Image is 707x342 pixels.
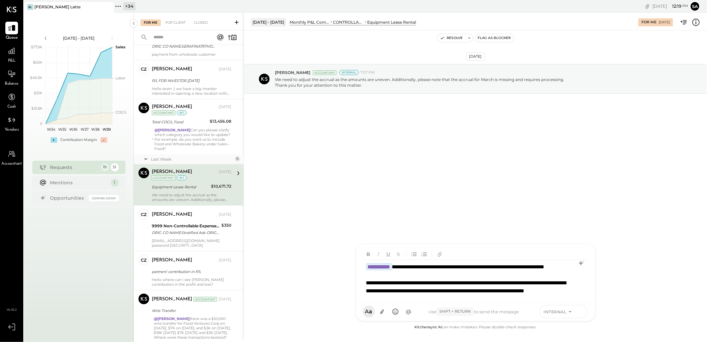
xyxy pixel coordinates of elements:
[40,121,42,126] text: 0
[152,119,208,125] div: Total COGS, Food
[544,309,567,315] span: INTERNAL
[8,58,16,64] span: P&L
[27,4,33,10] div: BL
[435,249,444,259] button: Add URL
[313,70,337,75] div: Accountant
[219,297,231,302] div: [DATE]
[219,104,231,110] div: [DATE]
[219,212,231,217] div: [DATE]
[410,249,418,259] button: Unordered List
[333,19,364,25] div: CONTROLLABLE EXPENSES
[101,163,109,171] div: 19
[30,75,42,80] text: $46.5K
[652,3,688,9] div: [DATE]
[374,249,383,259] button: Italic
[47,127,56,132] text: W34
[7,104,16,110] span: Cash
[641,20,656,25] div: For Me
[33,60,42,65] text: $62K
[152,268,229,275] div: partners' contribution in P/L
[384,249,393,259] button: Underline
[152,43,217,50] div: ORIG CO NAME:SERAFINA79THOPER ORIG ID:1870910300 DESC DATE: CO ENTRY DESCR:[PERSON_NAME] SEC:PPD ...
[152,238,231,248] div: [EMAIL_ADDRESS][DOMAIN_NAME] password [SECURITY_DATA]
[152,175,175,180] div: Accountant
[659,20,670,25] div: [DATE]
[152,184,209,190] div: Equipment Lease Rental
[251,18,286,26] div: [DATE] - [DATE]
[275,77,564,88] p: We need to adjust the accrual as the amounts are uneven. Additionally, please note that the accru...
[101,137,107,143] div: -
[50,195,86,201] div: Opportunities
[152,307,229,314] div: Wire Transfer
[644,3,651,10] div: copy link
[151,156,233,162] div: Last Week
[91,127,100,132] text: W38
[190,19,211,26] div: Closed
[111,179,119,187] div: 1
[152,104,192,110] div: [PERSON_NAME]
[211,183,231,190] div: $10,671.72
[154,316,190,321] strong: @[PERSON_NAME]
[141,211,147,218] div: CZ
[152,223,219,229] div: 9999 Non-Controllable Expenses:Other Income and Expenses:To Be Classified
[152,66,192,73] div: [PERSON_NAME]
[436,308,474,316] span: Shift + Return
[0,114,23,133] a: Vendors
[235,156,240,162] div: 11
[152,296,192,303] div: [PERSON_NAME]
[152,86,231,96] div: Hello team :) we have a big investor interested in opening a new location with us. I need a pdf p...
[360,70,375,75] span: 7:07 PM
[475,34,514,42] button: Flag as Blocker
[152,52,231,57] div: payment from wholesale customer
[394,249,403,259] button: Strikethrough
[290,19,330,25] div: Monthly P&L Comparison
[51,137,57,143] div: +
[152,229,219,236] div: ORIG CO NAME:Stratified Adv ORIG ID:XXXXXX2568 DESC DATE: CO ENTRY DESCR:Standard SEC:CCD TRACE#:...
[89,195,119,201] div: Coming Soon
[193,297,217,302] div: Accountant
[367,19,416,25] div: Equipment Lease Rental
[5,81,19,87] span: Balance
[31,45,42,49] text: $77.5K
[154,128,190,132] strong: @[PERSON_NAME]
[152,110,175,115] div: Accountant
[363,306,375,318] button: Aa
[141,66,147,72] div: CZ
[123,2,135,10] div: + 34
[415,308,533,316] div: Use to send the message
[210,118,231,125] div: $13,456.08
[2,161,22,167] span: Accountant
[219,67,231,72] div: [DATE]
[5,127,19,133] span: Vendors
[34,4,81,10] div: [PERSON_NAME] Latte
[154,128,231,151] div: Can you please clarify which category you would like to update? For example, do you want us to in...
[219,258,231,263] div: [DATE]
[50,164,98,171] div: Requests
[369,308,372,315] span: a
[403,306,415,318] button: @
[221,222,231,229] div: $350
[61,137,97,143] div: Contribution Margin
[177,110,187,115] div: int
[34,91,42,95] text: $31K
[116,45,125,49] text: Sales
[339,70,359,75] div: Internal
[690,1,700,12] button: Sa
[102,127,111,132] text: W39
[0,45,23,64] a: P&L
[152,193,231,202] div: We need to adjust the accrual as the amounts are uneven. Additionally, please note that the accru...
[177,175,187,180] div: int
[111,163,119,171] div: 51
[51,35,107,41] div: [DATE] - [DATE]
[0,91,23,110] a: Cash
[152,211,192,218] div: [PERSON_NAME]
[58,127,66,132] text: W35
[275,70,310,75] span: [PERSON_NAME]
[31,106,42,111] text: $15.5K
[141,257,147,263] div: CZ
[80,127,88,132] text: W37
[152,277,231,287] div: Hello where can i see [PERSON_NAME] contribution in the profit and loss?
[152,257,192,264] div: [PERSON_NAME]
[437,34,465,42] button: Resolve
[219,169,231,175] div: [DATE]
